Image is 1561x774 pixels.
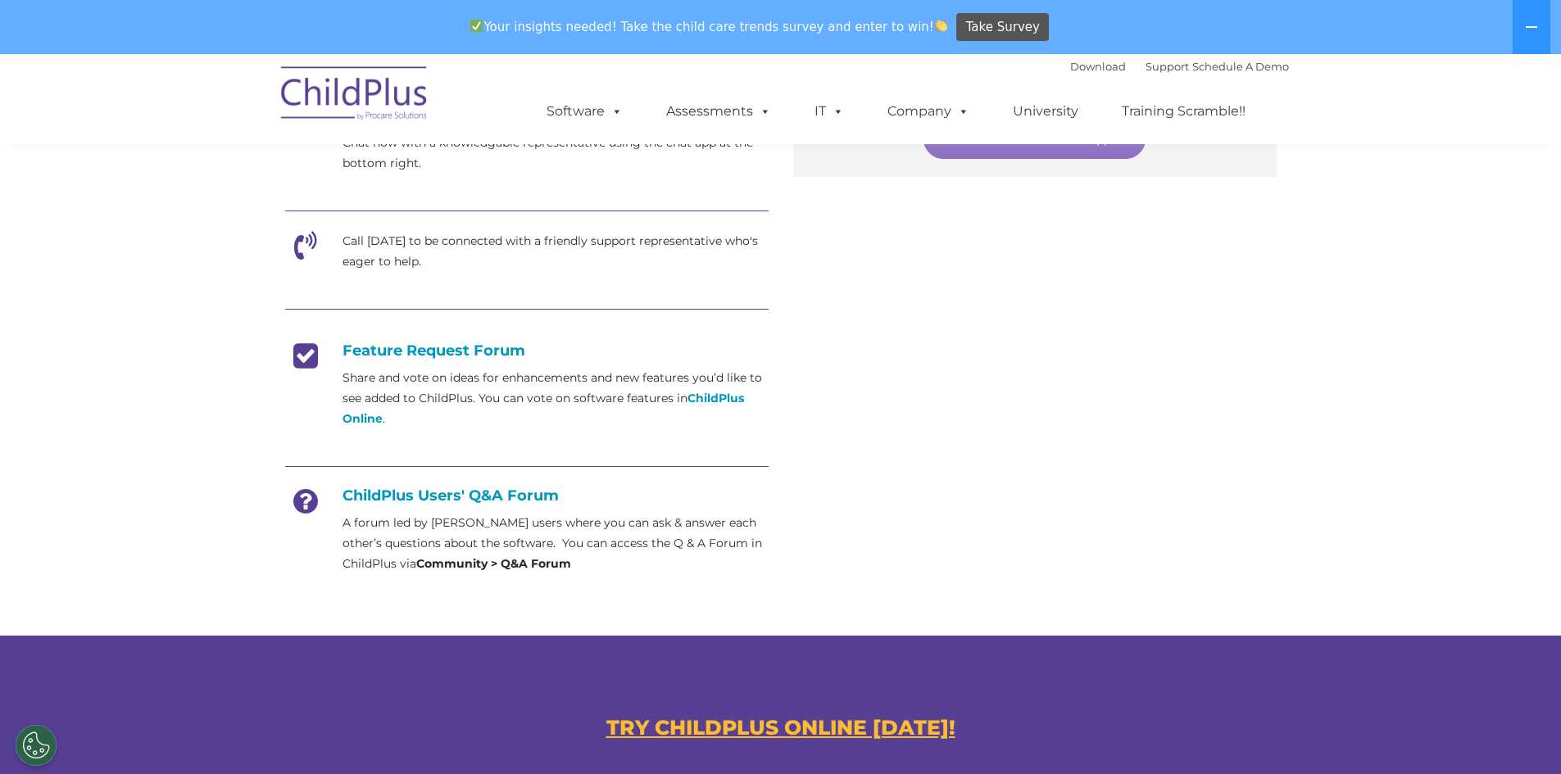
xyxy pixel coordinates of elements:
[956,13,1049,42] a: Take Survey
[343,368,769,429] p: Share and vote on ideas for enhancements and new features you’d like to see added to ChildPlus. Y...
[285,487,769,505] h4: ChildPlus Users' Q&A Forum
[935,20,947,32] img: 👏
[464,11,955,43] span: Your insights needed! Take the child care trends survey and enter to win!
[966,13,1040,42] span: Take Survey
[343,231,769,272] p: Call [DATE] to be connected with a friendly support representative who's eager to help.
[1192,60,1289,73] a: Schedule A Demo
[798,95,860,128] a: IT
[416,556,571,571] strong: Community > Q&A Forum
[343,513,769,574] p: A forum led by [PERSON_NAME] users where you can ask & answer each other’s questions about the so...
[871,95,986,128] a: Company
[470,20,483,32] img: ✅
[1146,60,1189,73] a: Support
[1194,115,1561,774] iframe: Chat Widget
[343,133,769,174] p: Chat now with a knowledgable representative using the chat app at the bottom right.
[530,95,639,128] a: Software
[16,725,57,766] button: Cookies Settings
[285,342,769,360] h4: Feature Request Forum
[650,95,787,128] a: Assessments
[1070,60,1126,73] a: Download
[1070,60,1289,73] font: |
[1105,95,1262,128] a: Training Scramble!!
[273,55,437,137] img: ChildPlus by Procare Solutions
[996,95,1095,128] a: University
[343,391,744,426] a: ChildPlus Online
[606,715,955,740] a: TRY CHILDPLUS ONLINE [DATE]!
